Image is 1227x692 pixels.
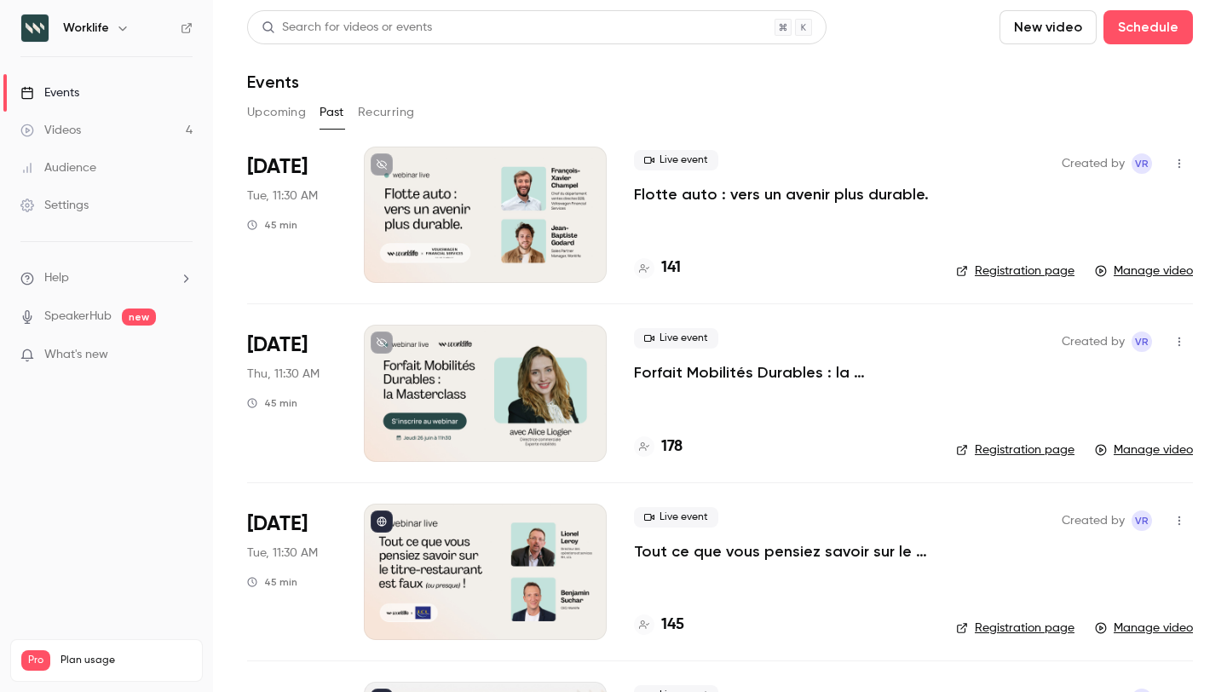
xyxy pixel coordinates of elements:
span: Live event [634,328,718,349]
img: Worklife [21,14,49,42]
span: VR [1135,153,1149,174]
span: What's new [44,346,108,364]
div: Apr 15 Tue, 11:30 AM (Europe/Paris) [247,504,337,640]
iframe: Noticeable Trigger [172,348,193,363]
a: Forfait Mobilités Durables : la Masterclass [634,362,929,383]
span: Tue, 11:30 AM [247,545,318,562]
span: [DATE] [247,510,308,538]
span: [DATE] [247,153,308,181]
div: Search for videos or events [262,19,432,37]
span: Live event [634,150,718,170]
button: Upcoming [247,99,306,126]
h4: 141 [661,257,681,280]
a: Tout ce que vous pensiez savoir sur le titre-restaurant est faux (ou presque) ! [634,541,929,562]
button: Schedule [1103,10,1193,44]
span: new [122,309,156,326]
span: VR [1135,510,1149,531]
a: Registration page [956,441,1074,458]
span: Created by [1062,153,1125,174]
span: Victoria Rollin [1132,510,1152,531]
button: Recurring [358,99,415,126]
a: Registration page [956,620,1074,637]
a: Manage video [1095,441,1193,458]
div: Jul 8 Tue, 11:30 AM (Europe/Paris) [247,147,337,283]
a: SpeakerHub [44,308,112,326]
h6: Worklife [63,20,109,37]
div: Events [20,84,79,101]
a: Manage video [1095,262,1193,280]
span: Tue, 11:30 AM [247,187,318,205]
span: Thu, 11:30 AM [247,366,320,383]
a: 178 [634,435,683,458]
span: Help [44,269,69,287]
div: 45 min [247,218,297,232]
h4: 178 [661,435,683,458]
a: Registration page [956,262,1074,280]
h1: Events [247,72,299,92]
span: Victoria Rollin [1132,332,1152,352]
div: 45 min [247,575,297,589]
span: VR [1135,332,1149,352]
h4: 145 [661,614,684,637]
span: Pro [21,650,50,671]
a: Manage video [1095,620,1193,637]
button: New video [999,10,1097,44]
li: help-dropdown-opener [20,269,193,287]
div: Settings [20,197,89,214]
span: Victoria Rollin [1132,153,1152,174]
span: [DATE] [247,332,308,359]
span: Created by [1062,332,1125,352]
span: Created by [1062,510,1125,531]
div: 45 min [247,396,297,410]
div: Videos [20,122,81,139]
button: Past [320,99,344,126]
a: 141 [634,257,681,280]
a: Flotte auto : vers un avenir plus durable. [634,184,929,205]
span: Plan usage [60,654,192,667]
div: Jun 26 Thu, 11:30 AM (Europe/Paris) [247,325,337,461]
a: 145 [634,614,684,637]
span: Live event [634,507,718,528]
div: Audience [20,159,96,176]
